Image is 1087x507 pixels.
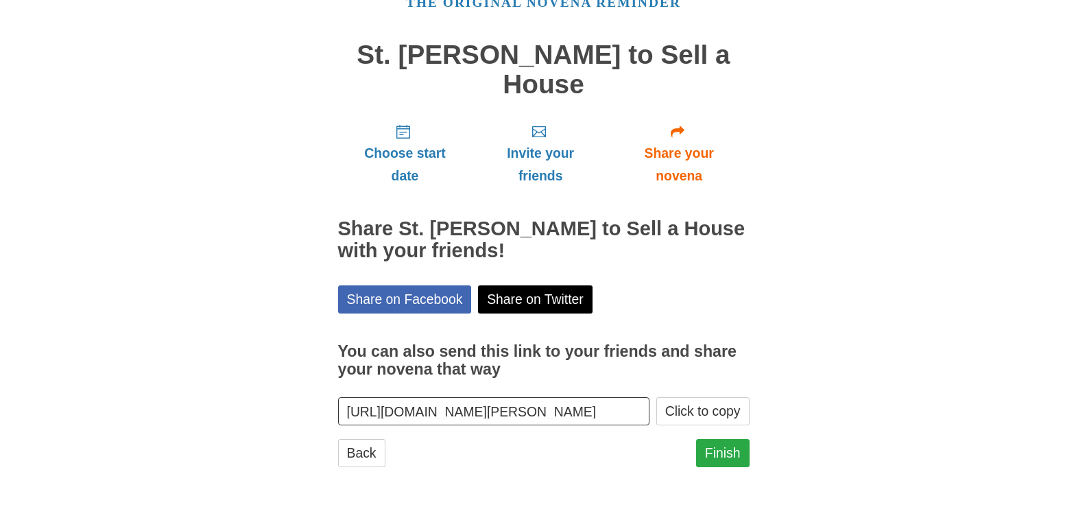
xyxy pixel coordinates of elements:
[656,397,750,425] button: Click to copy
[609,113,750,194] a: Share your novena
[478,285,593,314] a: Share on Twitter
[338,40,750,99] h1: St. [PERSON_NAME] to Sell a House
[486,142,595,187] span: Invite your friends
[696,439,750,467] a: Finish
[472,113,608,194] a: Invite your friends
[338,218,750,262] h2: Share St. [PERSON_NAME] to Sell a House with your friends!
[338,285,472,314] a: Share on Facebook
[352,142,459,187] span: Choose start date
[338,113,473,194] a: Choose start date
[338,343,750,378] h3: You can also send this link to your friends and share your novena that way
[338,439,385,467] a: Back
[623,142,736,187] span: Share your novena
